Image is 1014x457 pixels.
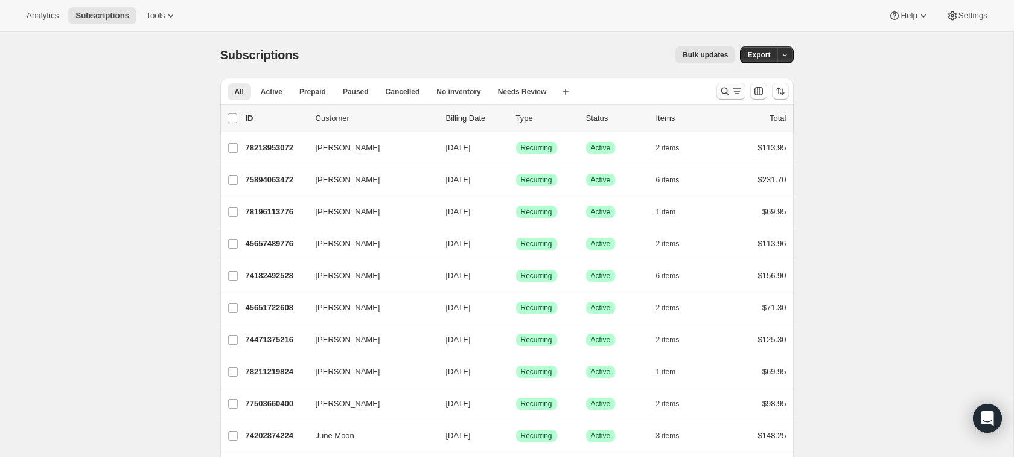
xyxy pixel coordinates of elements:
span: Subscriptions [220,48,299,62]
span: All [235,87,244,97]
span: Recurring [521,207,552,217]
span: [DATE] [446,335,471,344]
span: 2 items [656,143,680,153]
span: Recurring [521,399,552,409]
p: 77503660400 [246,398,306,410]
span: Bulk updates [683,50,728,60]
p: Billing Date [446,112,506,124]
button: 1 item [656,203,689,220]
span: Recurring [521,175,552,185]
button: 2 items [656,235,693,252]
span: Recurring [521,431,552,441]
button: June Moon [308,426,429,446]
button: Customize table column order and visibility [750,83,767,100]
span: $148.25 [758,431,786,440]
span: Active [591,271,611,281]
div: IDCustomerBilling DateTypeStatusItemsTotal [246,112,786,124]
span: Active [591,303,611,313]
span: [DATE] [446,303,471,312]
span: Analytics [27,11,59,21]
span: [PERSON_NAME] [316,238,380,250]
button: Sort the results [772,83,789,100]
button: [PERSON_NAME] [308,298,429,318]
span: Tools [146,11,165,21]
div: 74202874224June Moon[DATE]SuccessRecurringSuccessActive3 items$148.25 [246,427,786,444]
span: Active [591,399,611,409]
span: [DATE] [446,143,471,152]
button: 6 items [656,171,693,188]
span: Prepaid [299,87,326,97]
button: Help [881,7,936,24]
span: [PERSON_NAME] [316,142,380,154]
p: 78211219824 [246,366,306,378]
span: Export [747,50,770,60]
button: 3 items [656,427,693,444]
button: Bulk updates [675,46,735,63]
button: 2 items [656,139,693,156]
button: [PERSON_NAME] [308,170,429,190]
button: [PERSON_NAME] [308,330,429,350]
button: Export [740,46,777,63]
div: Open Intercom Messenger [973,404,1002,433]
span: [PERSON_NAME] [316,366,380,378]
span: Recurring [521,143,552,153]
div: 78196113776[PERSON_NAME][DATE]SuccessRecurringSuccessActive1 item$69.95 [246,203,786,220]
button: 2 items [656,395,693,412]
span: 6 items [656,271,680,281]
span: 6 items [656,175,680,185]
div: 78218953072[PERSON_NAME][DATE]SuccessRecurringSuccessActive2 items$113.95 [246,139,786,156]
div: 74182492528[PERSON_NAME][DATE]SuccessRecurringSuccessActive6 items$156.90 [246,267,786,284]
button: [PERSON_NAME] [308,138,429,158]
div: 77503660400[PERSON_NAME][DATE]SuccessRecurringSuccessActive2 items$98.95 [246,395,786,412]
span: 2 items [656,335,680,345]
span: Help [901,11,917,21]
span: Paused [343,87,369,97]
span: [PERSON_NAME] [316,302,380,314]
div: 45657489776[PERSON_NAME][DATE]SuccessRecurringSuccessActive2 items$113.96 [246,235,786,252]
span: Active [591,431,611,441]
span: $98.95 [762,399,786,408]
button: Search and filter results [716,83,745,100]
p: Customer [316,112,436,124]
button: [PERSON_NAME] [308,394,429,414]
span: [DATE] [446,431,471,440]
p: 78218953072 [246,142,306,154]
span: $231.70 [758,175,786,184]
span: 2 items [656,399,680,409]
span: [DATE] [446,367,471,376]
span: [DATE] [446,399,471,408]
span: $69.95 [762,367,786,376]
span: $113.96 [758,239,786,248]
span: June Moon [316,430,354,442]
span: Subscriptions [75,11,129,21]
span: [PERSON_NAME] [316,270,380,282]
button: 2 items [656,299,693,316]
button: Analytics [19,7,66,24]
span: $156.90 [758,271,786,280]
span: $69.95 [762,207,786,216]
p: 74182492528 [246,270,306,282]
span: [DATE] [446,207,471,216]
span: Active [591,143,611,153]
button: Tools [139,7,184,24]
span: 3 items [656,431,680,441]
span: 1 item [656,367,676,377]
span: [PERSON_NAME] [316,174,380,186]
button: [PERSON_NAME] [308,362,429,382]
p: Status [586,112,646,124]
span: Active [261,87,282,97]
span: Recurring [521,367,552,377]
p: 74471375216 [246,334,306,346]
span: Recurring [521,303,552,313]
span: Recurring [521,239,552,249]
div: 45651722608[PERSON_NAME][DATE]SuccessRecurringSuccessActive2 items$71.30 [246,299,786,316]
p: ID [246,112,306,124]
span: [DATE] [446,271,471,280]
span: Cancelled [386,87,420,97]
button: 1 item [656,363,689,380]
button: [PERSON_NAME] [308,234,429,254]
span: [PERSON_NAME] [316,398,380,410]
span: [DATE] [446,239,471,248]
p: 74202874224 [246,430,306,442]
button: 2 items [656,331,693,348]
